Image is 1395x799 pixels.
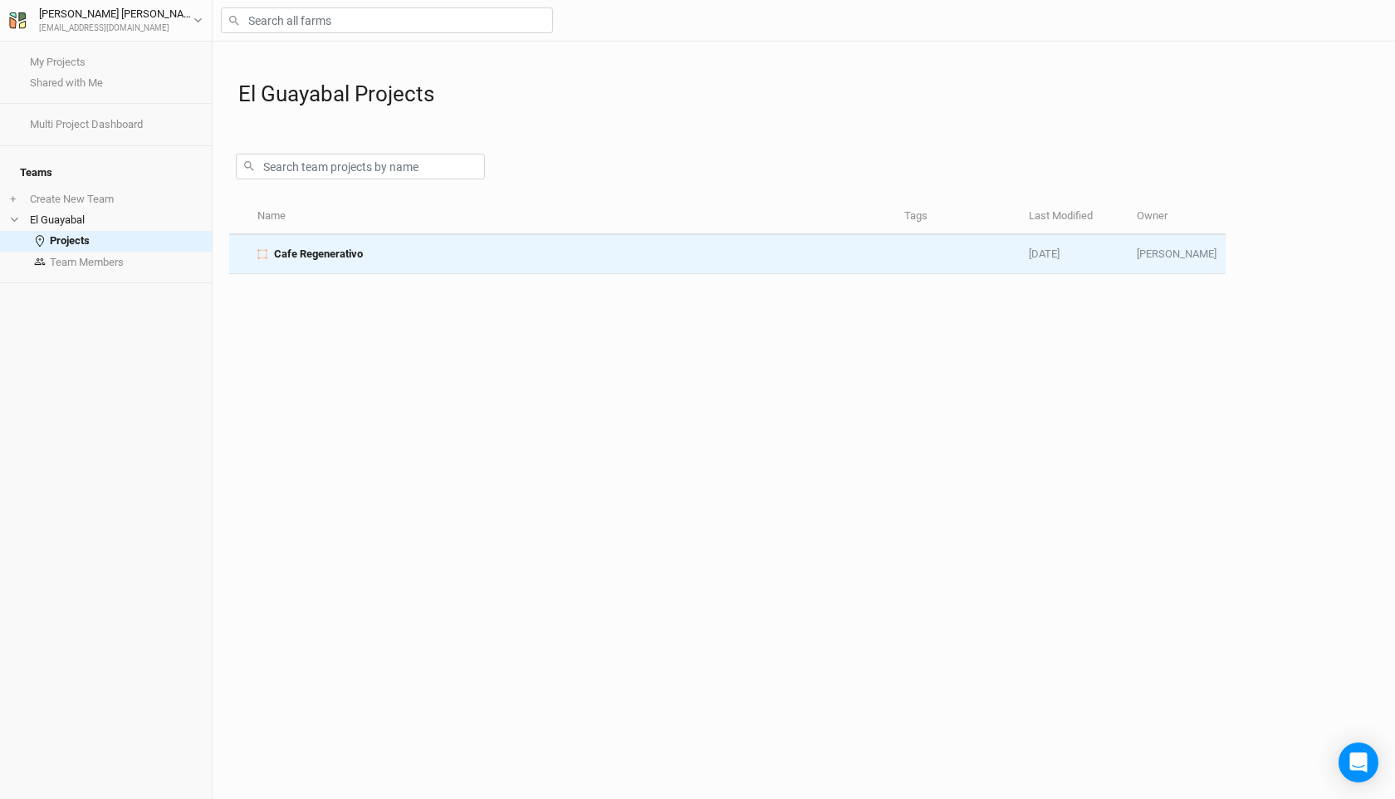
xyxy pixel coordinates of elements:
[39,6,193,22] div: [PERSON_NAME] [PERSON_NAME]
[1020,199,1128,235] th: Last Modified
[10,193,16,206] span: +
[1128,199,1226,235] th: Owner
[39,22,193,35] div: [EMAIL_ADDRESS][DOMAIN_NAME]
[1137,248,1216,260] span: gregory@regen.network
[274,247,363,262] span: Cafe Regenerativo
[895,199,1020,235] th: Tags
[8,5,203,35] button: [PERSON_NAME] [PERSON_NAME][EMAIL_ADDRESS][DOMAIN_NAME]
[236,154,485,179] input: Search team projects by name
[10,156,202,189] h4: Teams
[221,7,553,33] input: Search all farms
[247,199,894,235] th: Name
[238,81,1378,107] h1: El Guayabal Projects
[1029,248,1060,260] span: Aug 21, 2025 10:36 AM
[1339,743,1378,782] div: Open Intercom Messenger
